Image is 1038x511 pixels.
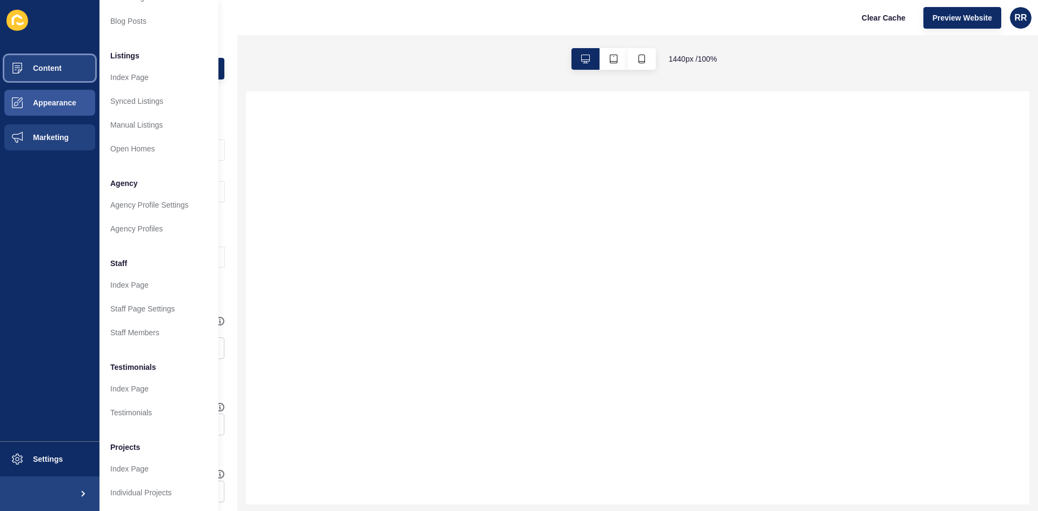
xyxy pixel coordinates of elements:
a: Synced Listings [99,89,218,113]
span: Testimonials [110,362,156,373]
a: Open Homes [99,137,218,161]
span: Preview Website [933,12,992,23]
a: Manual Listings [99,113,218,137]
a: Testimonials [99,401,218,424]
span: Clear Cache [862,12,906,23]
span: Projects [110,442,140,453]
span: RR [1014,12,1027,23]
a: Index Page [99,273,218,297]
span: Listings [110,50,139,61]
a: Blog Posts [99,9,218,33]
a: Staff Page Settings [99,297,218,321]
span: Agency [110,178,138,189]
a: Individual Projects [99,481,218,505]
button: Preview Website [923,7,1001,29]
span: 1440 px / 100 % [669,54,717,64]
button: Clear Cache [853,7,915,29]
a: Agency Profiles [99,217,218,241]
a: Index Page [99,457,218,481]
a: Index Page [99,65,218,89]
span: Staff [110,258,127,269]
a: Staff Members [99,321,218,344]
a: Index Page [99,377,218,401]
a: Agency Profile Settings [99,193,218,217]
